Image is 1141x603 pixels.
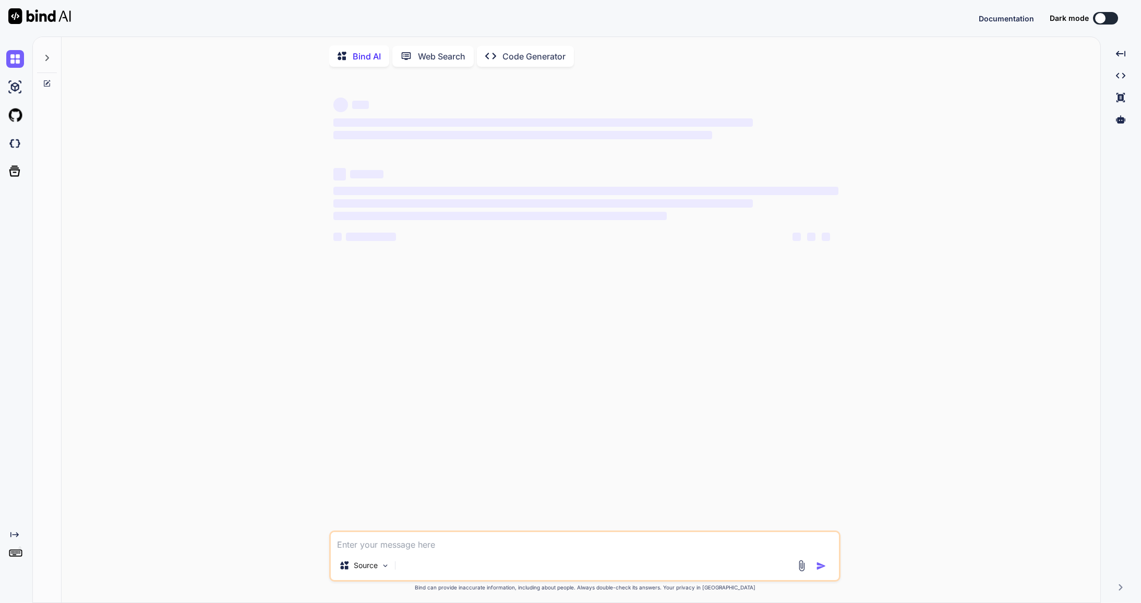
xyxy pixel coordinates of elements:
span: ‌ [333,118,752,127]
img: chat [6,50,24,68]
img: githubLight [6,106,24,124]
span: ‌ [792,233,801,241]
span: Documentation [979,14,1034,23]
span: ‌ [333,233,342,241]
span: ‌ [333,131,712,139]
span: ‌ [333,187,838,195]
p: Bind can provide inaccurate information, including about people. Always double-check its answers.... [329,584,840,592]
span: ‌ [350,170,383,178]
span: ‌ [346,233,396,241]
img: attachment [796,560,808,572]
img: Bind AI [8,8,71,24]
span: ‌ [807,233,815,241]
p: Code Generator [502,50,566,63]
img: ai-studio [6,78,24,96]
span: ‌ [352,101,369,109]
img: darkCloudIdeIcon [6,135,24,152]
span: ‌ [822,233,830,241]
p: Web Search [418,50,465,63]
p: Bind AI [353,50,381,63]
span: Dark mode [1050,13,1089,23]
img: icon [816,561,826,571]
span: ‌ [333,168,346,180]
img: Pick Models [381,561,390,570]
span: ‌ [333,98,348,112]
span: ‌ [333,212,667,220]
button: Documentation [979,13,1034,24]
p: Source [354,560,378,571]
span: ‌ [333,199,752,208]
